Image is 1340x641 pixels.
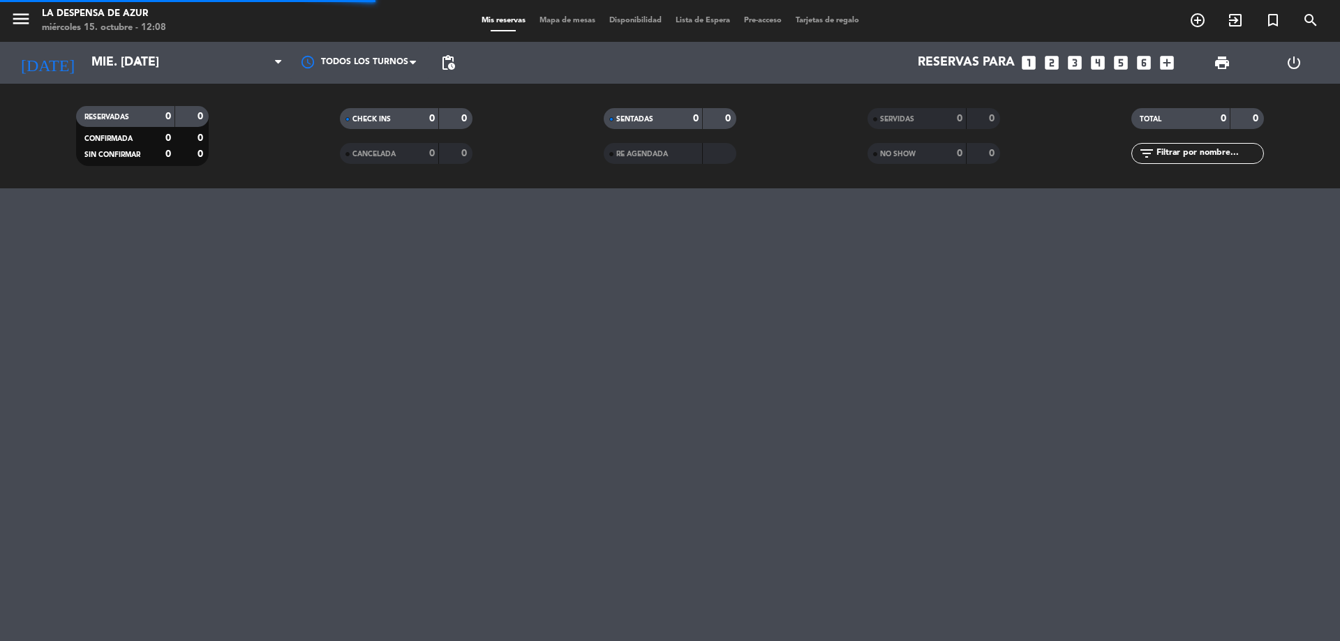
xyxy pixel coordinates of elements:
strong: 0 [198,149,206,159]
i: looks_4 [1089,54,1107,72]
strong: 0 [989,149,997,158]
span: SENTADAS [616,116,653,123]
strong: 0 [957,149,962,158]
span: Lista de Espera [669,17,737,24]
strong: 0 [429,114,435,123]
i: exit_to_app [1227,12,1244,29]
i: menu [10,8,31,29]
span: RESERVADAS [84,114,129,121]
strong: 0 [165,133,171,143]
span: TOTAL [1140,116,1161,123]
strong: 0 [429,149,435,158]
i: power_settings_new [1286,54,1302,71]
span: Pre-acceso [737,17,789,24]
i: looks_one [1020,54,1038,72]
i: add_box [1158,54,1176,72]
strong: 0 [1221,114,1226,123]
div: miércoles 15. octubre - 12:08 [42,21,166,35]
i: arrow_drop_down [130,54,147,71]
i: looks_two [1043,54,1061,72]
strong: 0 [198,112,206,121]
i: looks_6 [1135,54,1153,72]
strong: 0 [1253,114,1261,123]
i: looks_5 [1112,54,1130,72]
span: Disponibilidad [602,17,669,24]
span: Reservas para [918,56,1015,70]
i: turned_in_not [1265,12,1281,29]
strong: 0 [165,149,171,159]
span: CHECK INS [352,116,391,123]
span: pending_actions [440,54,456,71]
strong: 0 [989,114,997,123]
i: [DATE] [10,47,84,78]
span: print [1214,54,1230,71]
i: filter_list [1138,145,1155,162]
strong: 0 [461,114,470,123]
strong: 0 [693,114,699,123]
div: La Despensa de Azur [42,7,166,21]
span: SERVIDAS [880,116,914,123]
span: CANCELADA [352,151,396,158]
strong: 0 [957,114,962,123]
span: SIN CONFIRMAR [84,151,140,158]
span: NO SHOW [880,151,916,158]
span: Tarjetas de regalo [789,17,866,24]
span: CONFIRMADA [84,135,133,142]
strong: 0 [198,133,206,143]
strong: 0 [725,114,734,123]
span: Mis reservas [475,17,533,24]
strong: 0 [461,149,470,158]
i: looks_3 [1066,54,1084,72]
i: add_circle_outline [1189,12,1206,29]
span: RE AGENDADA [616,151,668,158]
strong: 0 [165,112,171,121]
span: Mapa de mesas [533,17,602,24]
button: menu [10,8,31,34]
input: Filtrar por nombre... [1155,146,1263,161]
i: search [1302,12,1319,29]
div: LOG OUT [1258,42,1330,84]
